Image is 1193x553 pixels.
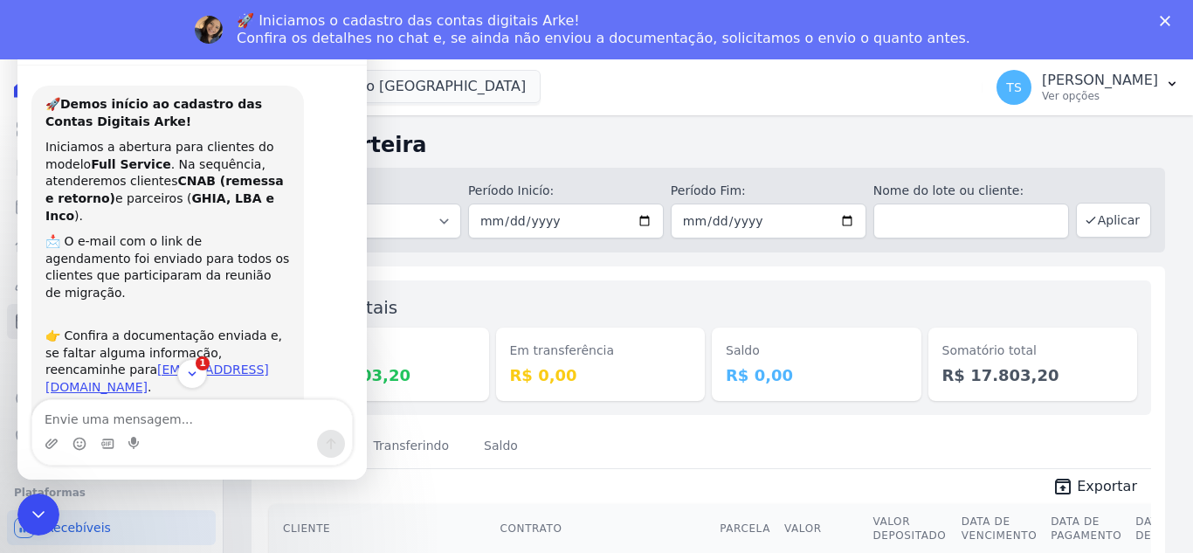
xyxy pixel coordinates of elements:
i: unarchive [1052,476,1073,497]
label: Período Inicío: [468,182,664,200]
label: Período Fim: [671,182,866,200]
textarea: Envie uma mensagem... [15,383,334,412]
p: Ver opções [1042,89,1158,103]
a: Recebíveis [7,510,216,545]
a: Minha Carteira [7,304,216,339]
span: Recebíveis [45,519,111,536]
a: Transferindo [370,425,453,470]
span: Exportar [1077,476,1137,497]
div: 🚀Demos início ao cadastro das Contas Digitais Arke!Iniciamos a abertura para clientes do modeloFu... [14,68,286,536]
dt: Em transferência [510,342,692,360]
button: TS [PERSON_NAME] Ver opções [983,63,1193,112]
b: GHIA, LBA e Inco [28,174,257,205]
span: TS [1006,81,1021,93]
a: Saldo [480,425,521,470]
div: 👉 Confira a documentação enviada e, se faltar alguma informação, reencaminhe para . [28,294,272,379]
b: CNAB (remessa e retorno) [28,156,266,188]
dd: R$ 0,00 [510,363,692,387]
h2: Minha Carteira [252,129,1165,161]
a: Transferências [7,342,216,377]
b: Full Service [73,140,154,154]
div: Plataformas [14,482,209,503]
div: 📩 O e-mail com o link de agendamento foi enviado para todos os clientes que participaram da reuni... [28,216,272,284]
button: Enviar uma mensagem [300,412,328,440]
b: Demos início ao cadastro das Contas Digitais Arke! [28,79,245,111]
img: Profile image for Adriane [195,16,223,44]
div: 🚀 Iniciamos o cadastro das contas digitais Arke! Confira os detalhes no chat e, se ainda não envi... [237,12,970,47]
a: Parcelas [7,189,216,224]
a: Negativação [7,419,216,454]
p: [PERSON_NAME] [1042,72,1158,89]
a: [EMAIL_ADDRESS][DOMAIN_NAME] [28,345,252,377]
p: Ativo [85,22,114,39]
dt: Somatório total [942,342,1124,360]
div: Iniciamos a abertura para clientes do modelo . Na sequência, atenderemos clientes e parceiros ( ). [28,121,272,207]
dt: Depositado [293,342,475,360]
dt: Saldo [726,342,907,360]
a: Visão Geral [7,112,216,147]
button: Loteamento [GEOGRAPHIC_DATA] [252,70,541,103]
iframe: Intercom live chat [17,17,367,480]
button: Aplicar [1076,203,1151,238]
a: unarchive Exportar [1038,476,1151,501]
a: Contratos [7,150,216,185]
a: Clientes [7,266,216,301]
button: Selecionador de GIF [83,419,97,433]
dd: R$ 17.803,20 [942,363,1124,387]
div: Fechar [307,7,338,38]
a: Lotes [7,227,216,262]
dd: R$ 0,00 [726,363,907,387]
a: Crédito [7,381,216,416]
button: Scroll to bottom [160,342,190,371]
button: Selecionador de Emoji [55,419,69,433]
dd: R$ 17.803,20 [293,363,475,387]
span: Scroll badge [178,339,192,353]
iframe: Intercom live chat [17,494,59,536]
button: Início [273,7,307,40]
button: Upload do anexo [27,419,41,433]
label: Nome do lote ou cliente: [873,182,1069,200]
div: 🚀 [28,79,272,113]
button: Start recording [111,419,125,433]
div: Fechar [1160,16,1177,26]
